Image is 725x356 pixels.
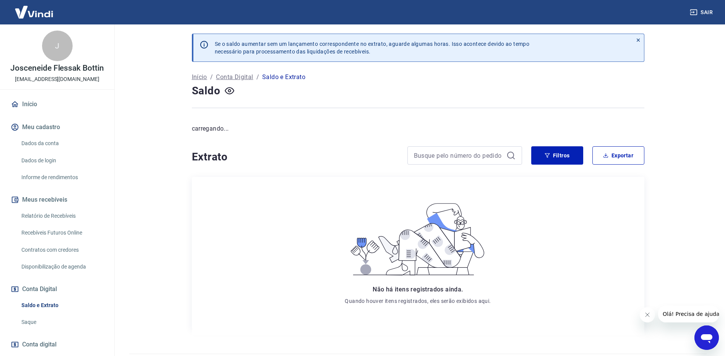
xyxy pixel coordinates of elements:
a: Saque [18,314,105,330]
a: Recebíveis Futuros Online [18,225,105,241]
a: Conta digital [9,336,105,353]
button: Meu cadastro [9,119,105,136]
input: Busque pelo número do pedido [414,150,503,161]
iframe: Fechar mensagem [640,307,655,322]
p: Saldo e Extrato [262,73,305,82]
p: / [210,73,213,82]
iframe: Botão para abrir a janela de mensagens [694,325,719,350]
p: Josceneide Flessak Bottin [10,64,104,72]
a: Conta Digital [216,73,253,82]
p: / [256,73,259,82]
p: carregando... [192,124,644,133]
a: Disponibilização de agenda [18,259,105,275]
a: Dados de login [18,153,105,168]
button: Filtros [531,146,583,165]
img: Vindi [9,0,59,24]
p: [EMAIL_ADDRESS][DOMAIN_NAME] [15,75,99,83]
iframe: Mensagem da empresa [658,306,719,322]
button: Exportar [592,146,644,165]
a: Início [192,73,207,82]
a: Saldo e Extrato [18,298,105,313]
h4: Extrato [192,149,398,165]
div: J [42,31,73,61]
a: Informe de rendimentos [18,170,105,185]
a: Dados da conta [18,136,105,151]
span: Não há itens registrados ainda. [373,286,463,293]
a: Início [9,96,105,113]
button: Meus recebíveis [9,191,105,208]
button: Sair [688,5,716,19]
span: Olá! Precisa de ajuda? [5,5,64,11]
span: Conta digital [22,339,57,350]
p: Quando houver itens registrados, eles serão exibidos aqui. [345,297,491,305]
a: Contratos com credores [18,242,105,258]
button: Conta Digital [9,281,105,298]
p: Se o saldo aumentar sem um lançamento correspondente no extrato, aguarde algumas horas. Isso acon... [215,40,530,55]
a: Relatório de Recebíveis [18,208,105,224]
h4: Saldo [192,83,221,99]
